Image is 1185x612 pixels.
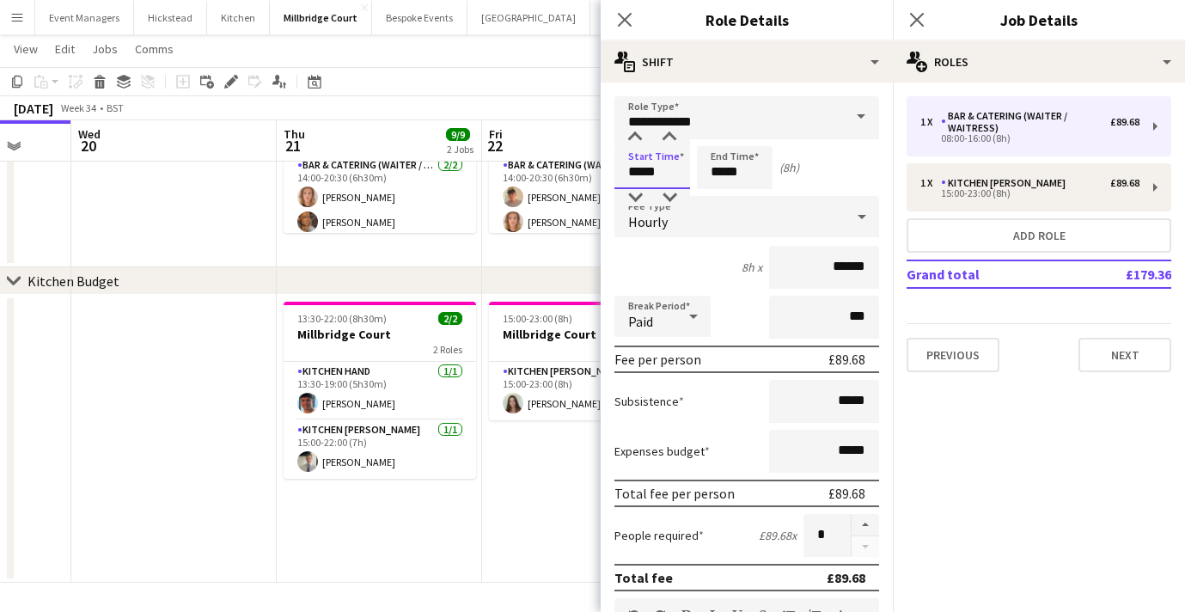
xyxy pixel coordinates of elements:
h3: Millbridge Court [284,327,476,342]
label: People required [614,528,704,543]
a: Jobs [85,38,125,60]
button: Bespoke Events [372,1,467,34]
span: Thu [284,126,305,142]
div: 1 x [920,116,941,128]
h3: Millbridge Court [489,327,681,342]
button: Previous [907,338,999,372]
div: £89.68 [828,485,865,502]
app-card-role: Bar & Catering (Waiter / waitress)2/214:00-20:30 (6h30m)[PERSON_NAME][PERSON_NAME] [489,156,681,239]
a: Comms [128,38,180,60]
button: Hickstead [134,1,207,34]
span: 20 [76,136,101,156]
div: Bar & Catering (Waiter / waitress) [941,110,1110,134]
span: Jobs [92,41,118,57]
app-card-role: Kitchen [PERSON_NAME]1/115:00-23:00 (8h)[PERSON_NAME] [489,362,681,420]
div: £89.68 x [759,528,797,543]
div: 08:00-16:00 (8h) [920,134,1139,143]
div: Total fee per person [614,485,735,502]
span: 21 [281,136,305,156]
div: Shift [601,41,893,83]
span: Hourly [628,213,668,230]
div: Total fee [614,569,673,586]
div: 8h x [742,260,762,275]
span: 13:30-22:00 (8h30m) [297,312,387,325]
button: Add role [907,218,1171,253]
div: Kitchen [PERSON_NAME] [941,177,1072,189]
button: Event Managers [35,1,134,34]
span: 22 [486,136,503,156]
a: View [7,38,45,60]
h3: Role Details [601,9,893,31]
h3: Job Details [893,9,1185,31]
app-card-role: Bar & Catering (Waiter / waitress)2/214:00-20:30 (6h30m)[PERSON_NAME][PERSON_NAME] [284,156,476,239]
div: [DATE] [14,100,53,117]
div: Roles [893,41,1185,83]
app-card-role: Kitchen [PERSON_NAME]1/115:00-22:00 (7h)[PERSON_NAME] [284,420,476,479]
app-job-card: 13:30-22:00 (8h30m)2/2Millbridge Court2 RolesKitchen Hand1/113:30-19:00 (5h30m)[PERSON_NAME]Kitch... [284,302,476,479]
div: 15:00-23:00 (8h) [920,189,1139,198]
td: Grand total [907,260,1069,288]
span: 9/9 [446,128,470,141]
div: BST [107,101,124,114]
div: 1 x [920,177,941,189]
span: 15:00-23:00 (8h) [503,312,572,325]
div: Fee per person [614,351,701,368]
button: [GEOGRAPHIC_DATA] [467,1,590,34]
button: Millbridge Court [270,1,372,34]
app-card-role: Kitchen Hand1/113:30-19:00 (5h30m)[PERSON_NAME] [284,362,476,420]
button: Next [1078,338,1171,372]
button: Kitchen [207,1,270,34]
span: 2 Roles [433,343,462,356]
button: Increase [852,514,879,536]
span: Comms [135,41,174,57]
span: Wed [78,126,101,142]
span: Edit [55,41,75,57]
span: 2/2 [438,312,462,325]
div: £89.68 [1110,116,1139,128]
span: Fri [489,126,503,142]
div: (8h) [779,160,799,175]
td: £179.36 [1069,260,1171,288]
div: £89.68 [827,569,865,586]
a: Edit [48,38,82,60]
div: Kitchen Budget [27,272,119,290]
label: Subsistence [614,394,684,409]
span: Paid [628,313,653,330]
div: £89.68 [1110,177,1139,189]
app-job-card: 15:00-23:00 (8h)1/1Millbridge Court1 RoleKitchen [PERSON_NAME]1/115:00-23:00 (8h)[PERSON_NAME] [489,302,681,420]
button: [GEOGRAPHIC_DATA] [590,1,713,34]
span: Week 34 [57,101,100,114]
div: 2 Jobs [447,143,473,156]
span: View [14,41,38,57]
div: £89.68 [828,351,865,368]
label: Expenses budget [614,444,710,459]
